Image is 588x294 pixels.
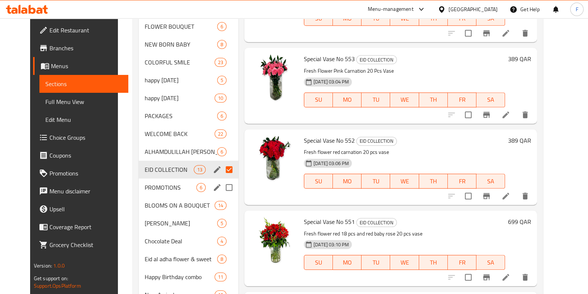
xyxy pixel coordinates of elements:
[451,257,473,268] span: FR
[53,261,65,271] span: 1.0.0
[194,166,205,173] span: 13
[145,111,217,120] span: PACKAGES
[139,18,238,35] div: FLOWER BOUQUET6
[501,192,510,200] a: Edit menu item
[422,257,445,268] span: TH
[333,255,362,270] button: MO
[33,200,128,218] a: Upsell
[33,39,128,57] a: Branches
[307,13,330,24] span: SU
[34,281,81,291] a: Support.OpsPlatform
[357,56,396,64] span: EID COLLECTION
[215,59,226,66] span: 23
[139,35,238,53] div: NEW BORN BABY8
[362,174,390,189] button: TU
[508,216,531,227] h6: 699 QAR
[250,54,298,101] img: Special Vase No 553
[362,92,390,107] button: TU
[449,5,498,13] div: [GEOGRAPHIC_DATA]
[448,92,476,107] button: FR
[45,115,122,124] span: Edit Menu
[145,272,214,281] div: Happy Birthday combo
[145,147,217,156] span: ALHAMDULILLAH [PERSON_NAME]
[304,66,505,76] p: Fresh Flower Pink Carnation 20 Pcs Vase
[516,106,534,124] button: delete
[333,92,362,107] button: MO
[451,13,473,24] span: FR
[145,255,217,263] div: Eid al adha flower & sweet
[139,89,238,107] div: happy [DATE]10
[215,95,226,102] span: 10
[250,216,298,264] img: Special Vase No 551
[215,129,226,138] div: items
[501,29,510,38] a: Edit menu item
[145,58,214,67] span: COLORFUL SMILE
[145,165,193,174] div: EID COLLECTION
[217,219,226,228] div: items
[393,94,416,105] span: WE
[460,188,476,204] span: Select to update
[145,129,214,138] span: WELCOME BACK
[49,26,122,35] span: Edit Restaurant
[476,92,505,107] button: SA
[336,13,359,24] span: MO
[336,94,359,105] span: MO
[478,24,495,42] button: Branch-specific-item
[304,229,505,238] p: Fresh flower red 18 pcs and red baby rose 20 pcs vase
[478,106,495,124] button: Branch-specific-item
[218,77,226,84] span: 5
[307,94,330,105] span: SU
[516,24,534,42] button: delete
[393,13,416,24] span: WE
[390,255,419,270] button: WE
[217,237,226,246] div: items
[34,261,52,271] span: Version:
[145,40,217,49] span: NEW BORN BABY
[145,183,196,192] span: PROMOTIONS
[217,111,226,120] div: items
[139,250,238,268] div: Eid al adha flower & sweet8
[145,22,217,31] span: FLOWER BOUQUET
[49,240,122,249] span: Grocery Checklist
[393,176,416,187] span: WE
[139,71,238,89] div: happy [DATE]5
[476,255,505,270] button: SA
[311,241,352,248] span: [DATE] 03:10 PM
[34,274,68,283] span: Get support on:
[212,164,223,175] button: edit
[478,268,495,286] button: Branch-specific-item
[218,220,226,227] span: 5
[311,160,352,167] span: [DATE] 03:06 PM
[51,61,122,70] span: Menus
[145,94,214,102] span: happy [DATE]
[575,5,578,13] span: F
[460,25,476,41] span: Select to update
[304,216,355,227] span: Special Vase No 551
[215,274,226,281] span: 11
[304,92,333,107] button: SU
[479,13,502,24] span: SA
[516,268,534,286] button: delete
[218,256,226,263] span: 8
[390,174,419,189] button: WE
[451,176,473,187] span: FR
[364,176,387,187] span: TU
[479,176,502,187] span: SA
[145,237,217,246] span: Chocolate Deal
[215,201,226,210] div: items
[145,219,217,228] span: [PERSON_NAME]
[357,137,396,145] span: EID COLLECTION
[478,187,495,205] button: Branch-specific-item
[390,92,419,107] button: WE
[422,13,445,24] span: TH
[304,148,505,157] p: Fresh flower red carnation 20 pcs vase
[422,176,445,187] span: TH
[448,174,476,189] button: FR
[508,54,531,64] h6: 389 QAR
[145,76,217,85] span: happy [DATE]
[217,76,226,85] div: items
[501,110,510,119] a: Edit menu item
[45,79,122,88] span: Sections
[508,135,531,146] h6: 389 QAR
